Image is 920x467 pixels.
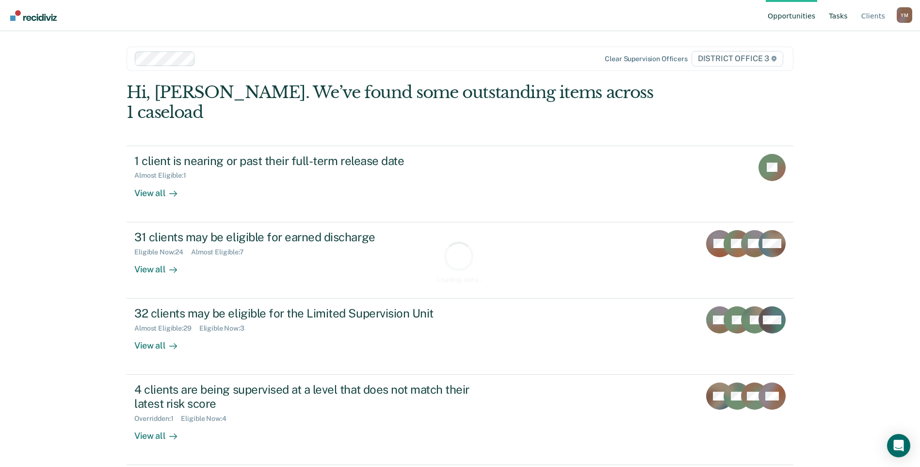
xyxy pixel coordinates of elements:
div: 1 client is nearing or past their full-term release date [134,154,475,168]
div: Overridden : 1 [134,415,181,423]
a: 1 client is nearing or past their full-term release dateAlmost Eligible:1View all [127,146,793,222]
div: Almost Eligible : 29 [134,324,199,333]
div: 32 clients may be eligible for the Limited Supervision Unit [134,306,475,320]
div: 31 clients may be eligible for earned discharge [134,230,475,244]
div: 4 clients are being supervised at a level that does not match their latest risk score [134,383,475,411]
div: Open Intercom Messenger [887,434,910,457]
div: View all [134,423,189,442]
div: Hi, [PERSON_NAME]. We’ve found some outstanding items across 1 caseload [127,83,660,122]
img: Recidiviz [10,10,57,21]
div: Almost Eligible : 7 [191,248,252,256]
div: Eligible Now : 4 [181,415,234,423]
div: Y M [897,7,912,23]
div: Clear supervision officers [605,55,687,63]
div: View all [134,256,189,275]
div: Eligible Now : 24 [134,248,191,256]
a: 4 clients are being supervised at a level that does not match their latest risk scoreOverridden:1... [127,375,793,465]
div: View all [134,180,189,199]
div: Almost Eligible : 1 [134,171,194,180]
div: Eligible Now : 3 [199,324,252,333]
span: DISTRICT OFFICE 3 [692,51,783,67]
div: View all [134,333,189,351]
button: Profile dropdown button [897,7,912,23]
a: 32 clients may be eligible for the Limited Supervision UnitAlmost Eligible:29Eligible Now:3View all [127,299,793,375]
a: 31 clients may be eligible for earned dischargeEligible Now:24Almost Eligible:7View all [127,222,793,299]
